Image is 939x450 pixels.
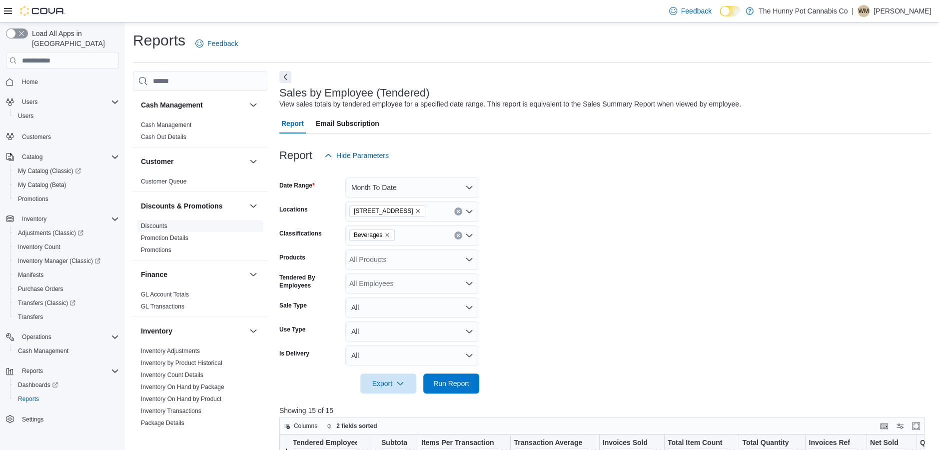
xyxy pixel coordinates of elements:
[18,131,55,143] a: Customers
[14,345,119,357] span: Cash Management
[141,246,171,254] span: Promotions
[14,283,67,295] a: Purchase Orders
[22,98,37,106] span: Users
[354,206,413,216] span: [STREET_ADDRESS]
[191,33,242,53] a: Feedback
[133,119,267,147] div: Cash Management
[294,422,317,430] span: Columns
[22,333,51,341] span: Operations
[141,383,224,390] a: Inventory On Hand by Package
[18,112,33,120] span: Users
[14,393,43,405] a: Reports
[668,438,728,448] div: Total Item Count
[141,201,245,211] button: Discounts & Promotions
[18,213,50,225] button: Inventory
[279,325,305,333] label: Use Type
[18,331,119,343] span: Operations
[14,179,119,191] span: My Catalog (Beta)
[28,28,119,48] span: Load All Apps in [GEOGRAPHIC_DATA]
[141,419,184,427] span: Package Details
[14,345,72,357] a: Cash Management
[14,193,52,205] a: Promotions
[10,268,123,282] button: Manifests
[18,365,119,377] span: Reports
[316,113,379,133] span: Email Subscription
[2,364,123,378] button: Reports
[345,297,479,317] button: All
[18,271,43,279] span: Manifests
[809,438,855,448] div: Invoices Ref
[22,215,46,223] span: Inventory
[18,167,81,175] span: My Catalog (Classic)
[345,177,479,197] button: Month To Date
[665,1,716,21] a: Feedback
[423,373,479,393] button: Run Report
[14,193,119,205] span: Promotions
[141,407,201,414] a: Inventory Transactions
[2,412,123,426] button: Settings
[14,283,119,295] span: Purchase Orders
[874,5,931,17] p: [PERSON_NAME]
[141,291,189,298] a: GL Account Totals
[141,395,221,403] span: Inventory On Hand by Product
[10,178,123,192] button: My Catalog (Beta)
[852,5,854,17] p: |
[10,240,123,254] button: Inventory Count
[514,438,588,448] div: Transaction Average
[10,226,123,240] a: Adjustments (Classic)
[10,344,123,358] button: Cash Management
[141,222,167,230] span: Discounts
[14,165,85,177] a: My Catalog (Classic)
[14,311,47,323] a: Transfers
[280,420,321,432] button: Columns
[247,200,259,212] button: Discounts & Promotions
[18,395,39,403] span: Reports
[14,297,79,309] a: Transfers (Classic)
[349,229,395,240] span: Beverages
[2,95,123,109] button: Users
[345,345,479,365] button: All
[366,373,410,393] span: Export
[247,325,259,337] button: Inventory
[742,438,794,448] div: Total Quantity
[141,326,245,336] button: Inventory
[14,165,119,177] span: My Catalog (Classic)
[141,269,167,279] h3: Finance
[18,130,119,142] span: Customers
[247,99,259,111] button: Cash Management
[18,76,42,88] a: Home
[279,149,312,161] h3: Report
[349,205,426,216] span: 2173 Yonge St
[858,5,870,17] div: Waseem Mohammed
[10,254,123,268] a: Inventory Manager (Classic)
[720,6,741,16] input: Dark Mode
[279,205,308,213] label: Locations
[14,311,119,323] span: Transfers
[279,99,741,109] div: View sales totals by tendered employee for a specified date range. This report is equivalent to t...
[279,253,305,261] label: Products
[10,282,123,296] button: Purchase Orders
[18,243,60,251] span: Inventory Count
[141,178,186,185] a: Customer Queue
[141,156,245,166] button: Customer
[14,297,119,309] span: Transfers (Classic)
[279,87,430,99] h3: Sales by Employee (Tendered)
[10,296,123,310] a: Transfers (Classic)
[18,96,41,108] button: Users
[10,310,123,324] button: Transfers
[18,96,119,108] span: Users
[279,349,309,357] label: Is Delivery
[878,420,890,432] button: Keyboard shortcuts
[141,234,188,242] span: Promotion Details
[759,5,848,17] p: The Hunny Pot Cannabis Co
[18,347,68,355] span: Cash Management
[681,6,712,16] span: Feedback
[279,229,322,237] label: Classifications
[141,133,186,141] span: Cash Out Details
[465,279,473,287] button: Open list of options
[22,78,38,86] span: Home
[415,208,421,214] button: Remove 2173 Yonge St from selection in this group
[18,285,63,293] span: Purchase Orders
[336,422,377,430] span: 2 fields sorted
